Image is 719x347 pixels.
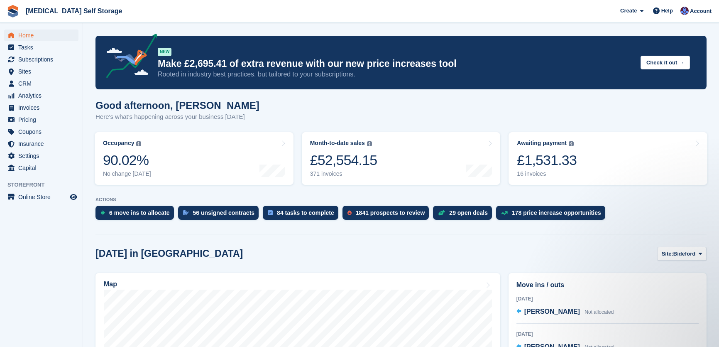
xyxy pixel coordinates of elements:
a: menu [4,102,78,113]
div: [DATE] [516,330,699,338]
a: Awaiting payment £1,531.33 16 invoices [509,132,707,185]
p: Here's what's happening across your business [DATE] [95,112,259,122]
div: 90.02% [103,152,151,169]
p: Make £2,695.41 of extra revenue with our new price increases tool [158,58,634,70]
div: 371 invoices [310,170,377,177]
span: Online Store [18,191,68,203]
img: price-adjustments-announcement-icon-8257ccfd72463d97f412b2fc003d46551f7dbcb40ab6d574587a9cd5c0d94... [99,34,157,81]
h2: Map [104,281,117,288]
span: Analytics [18,90,68,101]
a: 29 open deals [433,206,496,224]
span: Create [620,7,637,15]
p: Rooted in industry best practices, but tailored to your subscriptions. [158,70,634,79]
button: Site: Bideford [657,247,707,261]
span: Capital [18,162,68,174]
a: menu [4,126,78,138]
p: ACTIONS [95,197,707,202]
span: CRM [18,78,68,89]
span: Bideford [673,250,695,258]
img: move_ins_to_allocate_icon-fdf77a2bb77ea45bf5b3d319d69a93e2d87916cf1d5bf7949dd705db3b84f3ca.svg [100,210,105,215]
a: [PERSON_NAME] Not allocated [516,307,614,317]
a: menu [4,114,78,126]
span: Pricing [18,114,68,126]
span: Insurance [18,138,68,150]
span: Not allocated [584,309,614,315]
a: menu [4,90,78,101]
a: menu [4,30,78,41]
div: 56 unsigned contracts [193,209,255,216]
img: Helen Walker [680,7,689,15]
div: 1841 prospects to review [356,209,425,216]
h2: Move ins / outs [516,280,699,290]
a: menu [4,78,78,89]
div: Month-to-date sales [310,140,365,147]
span: [PERSON_NAME] [524,308,580,315]
a: menu [4,191,78,203]
span: Settings [18,150,68,162]
h2: [DATE] in [GEOGRAPHIC_DATA] [95,248,243,259]
div: Awaiting payment [517,140,567,147]
span: Subscriptions [18,54,68,65]
h1: Good afternoon, [PERSON_NAME] [95,100,259,111]
button: Check it out → [641,56,690,69]
img: deal-1b604bf984904fb50ccaf53a9ad4b4a5d6e5aea283cecdc64d6e3604feb123c2.svg [438,210,445,216]
a: 56 unsigned contracts [178,206,263,224]
img: contract_signature_icon-13c848040528278c33f63329250d36e43548de30e8caae1d1a13099fd9432cc5.svg [183,210,189,215]
img: task-75834270c22a3079a89374b754ae025e5fb1db73e45f91037f5363f120a921f8.svg [268,210,273,215]
a: 84 tasks to complete [263,206,342,224]
div: 16 invoices [517,170,577,177]
span: Coupons [18,126,68,138]
img: stora-icon-8386f47178a22dfd0bd8f6a31ec36ba5ce8667c1dd55bd0f319d3a0aa187defe.svg [7,5,19,17]
div: NEW [158,48,171,56]
a: Month-to-date sales £52,554.15 371 invoices [302,132,501,185]
a: menu [4,150,78,162]
div: 178 price increase opportunities [512,209,601,216]
img: price_increase_opportunities-93ffe204e8149a01c8c9dc8f82e8f89637d9d84a8eef4429ea346261dce0b2c0.svg [501,211,508,215]
div: 6 move ins to allocate [109,209,170,216]
a: Occupancy 90.02% No change [DATE] [95,132,293,185]
span: Help [661,7,673,15]
div: No change [DATE] [103,170,151,177]
div: Occupancy [103,140,134,147]
span: Tasks [18,42,68,53]
a: Preview store [68,192,78,202]
div: [DATE] [516,295,699,303]
span: Home [18,30,68,41]
div: £1,531.33 [517,152,577,169]
span: Sites [18,66,68,77]
img: icon-info-grey-7440780725fd019a000dd9b08b2336e03edf1995a4989e88bcd33f0948082b44.svg [367,141,372,146]
img: prospect-51fa495bee0391a8d652442698ab0144808aea92771e9ea1ae160a38d050c398.svg [347,210,352,215]
a: menu [4,54,78,65]
div: 29 open deals [449,209,488,216]
span: Storefront [7,181,83,189]
span: Site: [662,250,673,258]
a: [MEDICAL_DATA] Self Storage [22,4,125,18]
a: 178 price increase opportunities [496,206,609,224]
a: menu [4,162,78,174]
a: 1841 prospects to review [342,206,433,224]
a: menu [4,138,78,150]
img: icon-info-grey-7440780725fd019a000dd9b08b2336e03edf1995a4989e88bcd33f0948082b44.svg [136,141,141,146]
div: £52,554.15 [310,152,377,169]
span: Invoices [18,102,68,113]
img: icon-info-grey-7440780725fd019a000dd9b08b2336e03edf1995a4989e88bcd33f0948082b44.svg [569,141,574,146]
div: 84 tasks to complete [277,209,334,216]
a: menu [4,42,78,53]
a: 6 move ins to allocate [95,206,178,224]
span: Account [690,7,712,15]
a: menu [4,66,78,77]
